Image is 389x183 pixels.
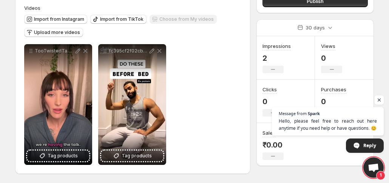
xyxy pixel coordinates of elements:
p: ₹0.00 [262,140,284,149]
span: Upload more videos [34,29,80,35]
span: Import from Instagram [34,16,84,22]
span: Tag products [122,152,152,160]
div: Open chat [363,157,384,178]
p: 30 days [306,24,325,31]
span: Message from [279,111,307,115]
button: Tag products [101,151,163,161]
div: fc395cf2f02cb15aeedc29d938ad4e24 1Tag products [98,44,166,165]
button: Import from Instagram [24,15,87,24]
span: Videos [24,5,40,11]
span: Tag products [48,152,78,160]
span: Import from TikTok [100,16,144,22]
span: Hello, please feel free to reach out here anytime if you need help or have questions. 😊 [279,117,377,132]
h3: Purchases [321,86,346,93]
p: fc395cf2f02cb15aeedc29d938ad4e24 1 [109,48,148,54]
p: 0 [321,54,342,63]
h3: Sales [262,129,275,137]
p: 0 [262,97,284,106]
span: Spark [308,111,320,115]
button: Tag products [27,151,89,161]
p: 0 [321,97,346,106]
p: 2 [262,54,291,63]
button: Upload more videos [24,28,83,37]
h3: Clicks [262,86,277,93]
span: 1 [376,171,385,180]
button: Import from TikTok [90,15,147,24]
span: Reply [363,139,376,152]
div: TooTwistedTabooVip Videos 102Tag products [24,44,92,165]
p: TooTwistedTabooVip Videos 102 [35,48,74,54]
h3: Impressions [262,42,291,50]
h3: Views [321,42,335,50]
